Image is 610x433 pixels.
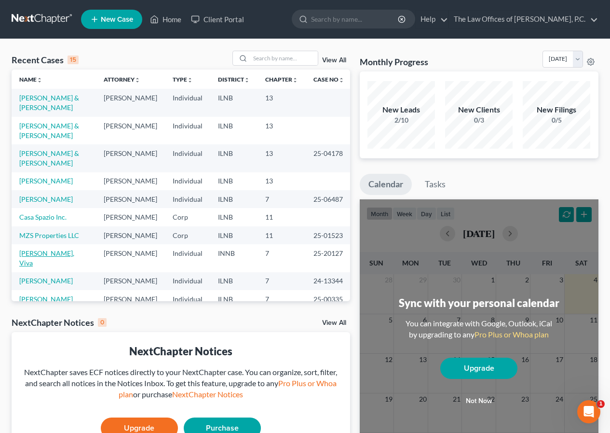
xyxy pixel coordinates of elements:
[96,172,165,190] td: [PERSON_NAME]
[19,344,342,359] div: NextChapter Notices
[306,190,352,208] td: 25-06487
[250,51,318,65] input: Search by name...
[173,76,193,83] a: Typeunfold_more
[258,226,306,244] td: 11
[440,358,517,379] a: Upgrade
[119,378,337,399] a: Pro Plus or Whoa plan
[96,89,165,116] td: [PERSON_NAME]
[165,89,210,116] td: Individual
[258,172,306,190] td: 13
[416,174,454,195] a: Tasks
[210,272,258,290] td: ILNB
[165,208,210,226] td: Corp
[165,144,210,172] td: Individual
[19,195,73,203] a: [PERSON_NAME]
[210,190,258,208] td: ILNB
[306,272,352,290] td: 24-13344
[523,115,590,125] div: 0/5
[96,208,165,226] td: [PERSON_NAME]
[165,190,210,208] td: Individual
[402,318,556,340] div: You can integrate with Google, Outlook, iCal by upgrading to any
[258,272,306,290] td: 7
[210,208,258,226] td: ILNB
[445,115,513,125] div: 0/3
[210,290,258,308] td: ILNB
[187,77,193,83] i: unfold_more
[258,208,306,226] td: 11
[165,244,210,272] td: Individual
[292,77,298,83] i: unfold_more
[313,76,344,83] a: Case Nounfold_more
[37,77,42,83] i: unfold_more
[96,190,165,208] td: [PERSON_NAME]
[19,122,79,140] a: [PERSON_NAME] & [PERSON_NAME]
[104,76,140,83] a: Attorneyunfold_more
[306,244,352,272] td: 25-20127
[96,272,165,290] td: [PERSON_NAME]
[19,149,79,167] a: [PERSON_NAME] & [PERSON_NAME]
[322,320,346,326] a: View All
[96,226,165,244] td: [PERSON_NAME]
[210,244,258,272] td: INNB
[258,290,306,308] td: 7
[12,54,79,66] div: Recent Cases
[19,295,73,303] a: [PERSON_NAME]
[306,290,352,308] td: 25-00335
[306,144,352,172] td: 25-04178
[577,400,600,423] iframe: Intercom live chat
[96,117,165,144] td: [PERSON_NAME]
[98,318,107,327] div: 0
[258,144,306,172] td: 13
[210,226,258,244] td: ILNB
[210,117,258,144] td: ILNB
[19,213,67,221] a: Casa Spazio Inc.
[449,11,598,28] a: The Law Offices of [PERSON_NAME], P.C.
[244,77,250,83] i: unfold_more
[306,226,352,244] td: 25-01523
[145,11,186,28] a: Home
[19,76,42,83] a: Nameunfold_more
[311,10,399,28] input: Search by name...
[96,290,165,308] td: [PERSON_NAME]
[339,77,344,83] i: unfold_more
[19,231,79,239] a: MZS Properties LLC
[19,177,73,185] a: [PERSON_NAME]
[165,226,210,244] td: Corp
[68,56,79,64] div: 15
[186,11,249,28] a: Client Portal
[445,104,513,115] div: New Clients
[135,77,140,83] i: unfold_more
[360,56,428,68] h3: Monthly Progress
[19,94,79,112] a: [PERSON_NAME] & [PERSON_NAME]
[258,89,306,116] td: 13
[367,104,435,115] div: New Leads
[474,330,549,339] a: Pro Plus or Whoa plan
[210,172,258,190] td: ILNB
[523,104,590,115] div: New Filings
[101,16,133,23] span: New Case
[12,317,107,328] div: NextChapter Notices
[597,400,605,408] span: 1
[165,117,210,144] td: Individual
[172,390,243,399] a: NextChapter Notices
[96,244,165,272] td: [PERSON_NAME]
[19,249,74,267] a: [PERSON_NAME], Viva
[440,391,517,411] button: Not now
[258,190,306,208] td: 7
[360,174,412,195] a: Calendar
[19,367,342,400] div: NextChapter saves ECF notices directly to your NextChapter case. You can organize, sort, filter, ...
[322,57,346,64] a: View All
[19,277,73,285] a: [PERSON_NAME]
[367,115,435,125] div: 2/10
[399,295,559,310] div: Sync with your personal calendar
[165,290,210,308] td: Individual
[416,11,448,28] a: Help
[165,172,210,190] td: Individual
[165,272,210,290] td: Individual
[258,117,306,144] td: 13
[265,76,298,83] a: Chapterunfold_more
[210,144,258,172] td: ILNB
[96,144,165,172] td: [PERSON_NAME]
[258,244,306,272] td: 7
[210,89,258,116] td: ILNB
